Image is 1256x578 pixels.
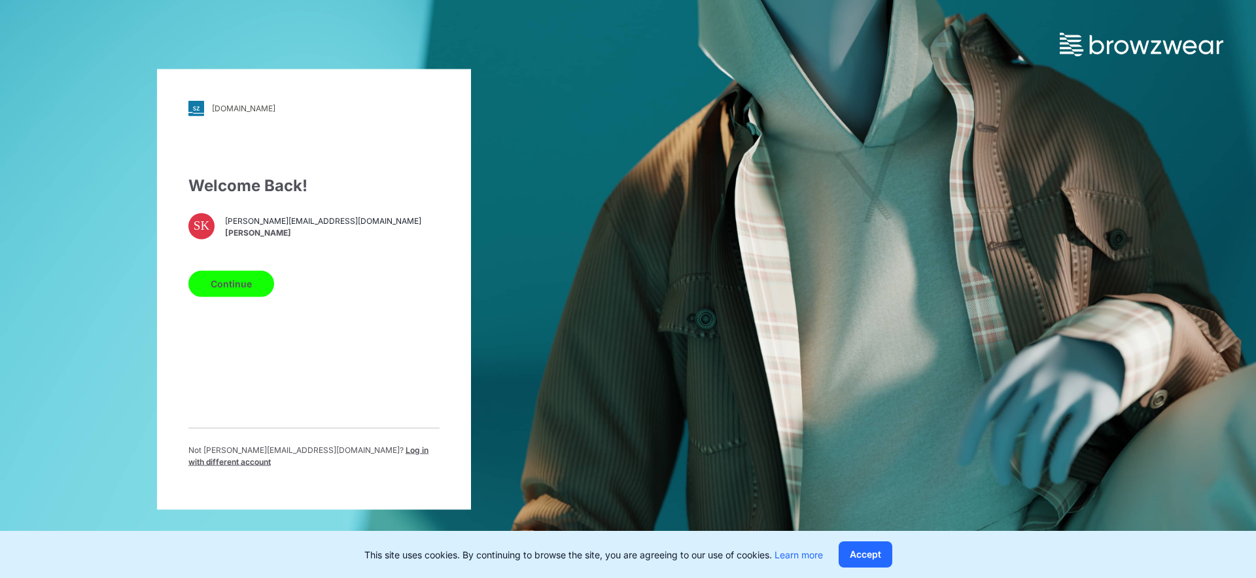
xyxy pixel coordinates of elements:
[775,549,823,560] a: Learn more
[225,227,421,239] span: [PERSON_NAME]
[364,548,823,562] p: This site uses cookies. By continuing to browse the site, you are agreeing to our use of cookies.
[225,215,421,227] span: [PERSON_NAME][EMAIL_ADDRESS][DOMAIN_NAME]
[1060,33,1223,56] img: browzwear-logo.73288ffb.svg
[188,100,204,116] img: svg+xml;base64,PHN2ZyB3aWR0aD0iMjgiIGhlaWdodD0iMjgiIHZpZXdCb3g9IjAgMCAyOCAyOCIgZmlsbD0ibm9uZSIgeG...
[839,541,892,568] button: Accept
[212,103,275,113] div: [DOMAIN_NAME]
[188,444,440,467] p: Not [PERSON_NAME][EMAIL_ADDRESS][DOMAIN_NAME] ?
[188,270,274,297] button: Continue
[188,213,215,239] div: SK
[188,100,440,116] a: [DOMAIN_NAME]
[188,173,440,197] div: Welcome Back!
